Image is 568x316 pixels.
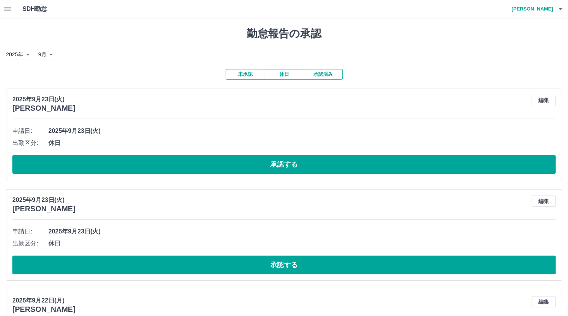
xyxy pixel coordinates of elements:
p: 2025年9月23日(火) [12,196,75,205]
p: 2025年9月22日(月) [12,296,75,305]
span: 申請日: [12,227,48,236]
button: 未承認 [226,69,265,80]
button: 編集 [532,296,556,307]
div: 9月 [38,49,56,60]
h3: [PERSON_NAME] [12,305,75,314]
h1: 勤怠報告の承認 [6,27,562,40]
span: 出勤区分: [12,138,48,147]
span: 申請日: [12,126,48,135]
button: 編集 [532,95,556,106]
button: 編集 [532,196,556,207]
span: 休日 [48,138,556,147]
span: 2025年9月23日(火) [48,126,556,135]
span: 2025年9月23日(火) [48,227,556,236]
button: 休日 [265,69,304,80]
span: 休日 [48,239,556,248]
button: 承認する [12,155,556,174]
button: 承認する [12,256,556,274]
h3: [PERSON_NAME] [12,205,75,213]
p: 2025年9月23日(火) [12,95,75,104]
button: 承認済み [304,69,343,80]
span: 出勤区分: [12,239,48,248]
h3: [PERSON_NAME] [12,104,75,113]
div: 2025年 [6,49,32,60]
